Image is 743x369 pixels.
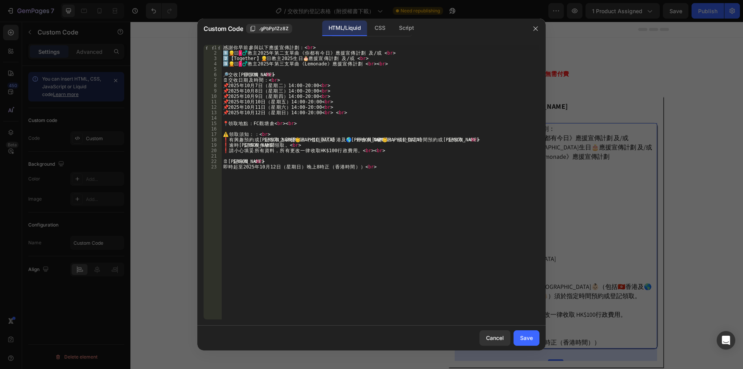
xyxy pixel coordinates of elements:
[369,80,438,89] strong: 代領[PERSON_NAME]
[479,330,510,346] button: Cancel
[486,334,504,342] div: Cancel
[393,21,420,36] div: Script
[318,42,355,63] div: $0.00
[204,148,222,153] div: 20
[204,77,222,83] div: 7
[246,24,292,33] button: .gPbPp1Zz8Z
[204,72,222,77] div: 6
[204,132,222,137] div: 17
[204,61,222,67] div: 4
[204,56,222,61] div: 3
[204,94,222,99] div: 10
[717,331,735,350] div: Open Intercom Messenger
[204,50,222,56] div: 2
[325,103,526,326] div: 感謝你早前參與以下應援宣傳計劃： 1️⃣👱🏻‍♂️教主[DATE]第二支單曲《你都有今日》應援宣傳計劃 及/或 2️⃣【Together】👱🏻教主[DEMOGRAPHIC_DATA]生日🎂應援宣...
[325,80,354,89] strong: 注意事項
[204,164,222,170] div: 23
[204,115,222,121] div: 14
[204,110,222,115] div: 13
[204,153,222,159] div: 21
[334,106,367,113] div: Custom Code
[520,334,533,342] div: Save
[514,330,539,346] button: Save
[322,21,367,36] div: HTML/Liquid
[204,142,222,148] div: 19
[204,88,222,94] div: 9
[259,25,289,32] span: .gPbPp1Zz8Z
[204,67,222,72] div: 5
[204,121,222,126] div: 15
[204,105,222,110] div: 12
[204,99,222,105] div: 11
[204,24,243,33] span: Custom Code
[204,126,222,132] div: 16
[373,48,439,56] span: 此為登記項目，無需付費
[368,21,391,36] div: CSS
[204,159,222,164] div: 22
[318,20,533,39] h2: 預約交收
[204,137,222,142] div: 18
[204,83,222,88] div: 8
[204,45,222,50] div: 1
